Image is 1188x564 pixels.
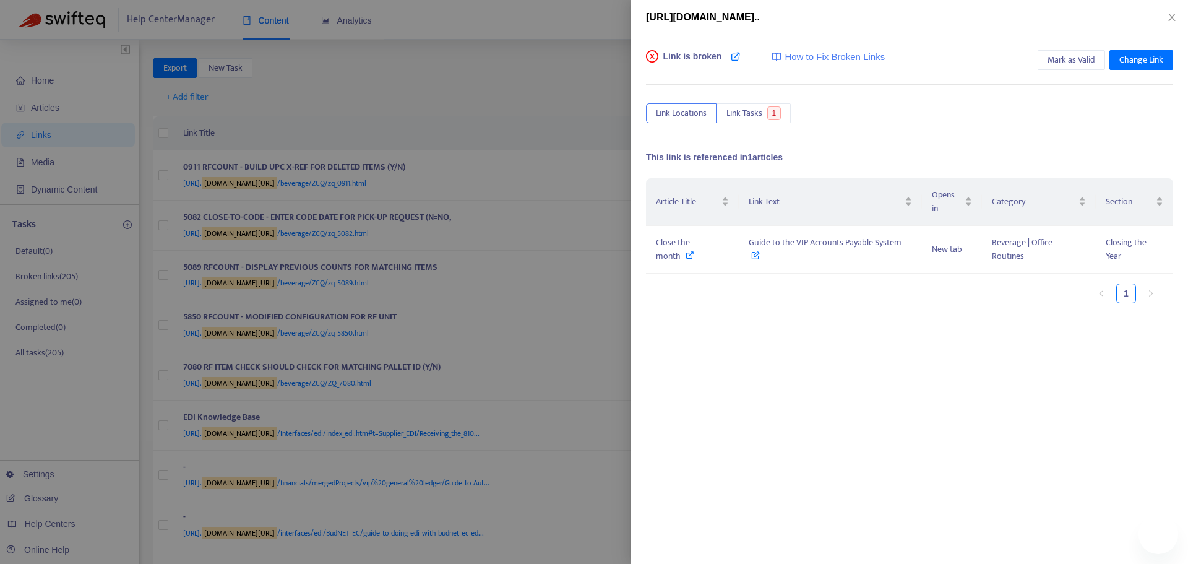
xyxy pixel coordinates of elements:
[656,195,719,209] span: Article Title
[646,12,760,22] span: [URL][DOMAIN_NAME]..
[1098,290,1105,297] span: left
[1106,235,1147,263] span: Closing the Year
[717,103,791,123] button: Link Tasks1
[646,178,739,226] th: Article Title
[1109,50,1173,70] button: Change Link
[1119,53,1163,67] span: Change Link
[932,188,963,215] span: Opens in
[1096,178,1173,226] th: Section
[656,235,690,263] span: Close the month
[646,103,717,123] button: Link Locations
[1138,514,1178,554] iframe: Button to launch messaging window
[1147,290,1155,297] span: right
[739,178,921,226] th: Link Text
[663,50,722,75] span: Link is broken
[932,242,962,256] span: New tab
[772,52,781,62] img: image-link
[982,178,1095,226] th: Category
[992,235,1052,263] span: Beverage | Office Routines
[1038,50,1105,70] button: Mark as Valid
[1117,284,1135,303] a: 1
[726,106,762,120] span: Link Tasks
[1091,284,1111,303] button: left
[992,195,1075,209] span: Category
[1141,284,1161,303] li: Next Page
[749,235,902,263] span: Guide to the VIP Accounts Payable System
[922,178,983,226] th: Opens in
[1163,12,1181,24] button: Close
[1167,12,1177,22] span: close
[656,106,707,120] span: Link Locations
[646,152,783,162] span: This link is referenced in 1 articles
[785,50,885,64] span: How to Fix Broken Links
[1048,53,1095,67] span: Mark as Valid
[1141,284,1161,303] button: right
[1091,284,1111,303] li: Previous Page
[1116,284,1136,303] li: 1
[767,106,781,120] span: 1
[1106,195,1153,209] span: Section
[646,50,658,63] span: close-circle
[749,195,902,209] span: Link Text
[772,50,885,64] a: How to Fix Broken Links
